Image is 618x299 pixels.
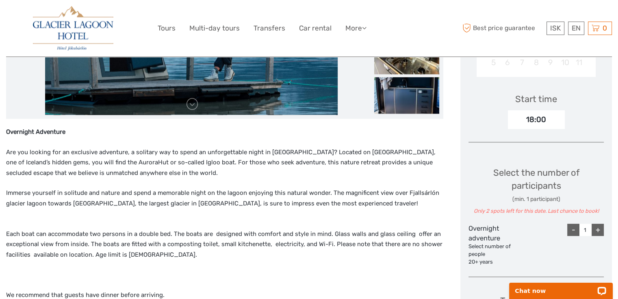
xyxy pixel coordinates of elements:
[601,24,608,32] span: 0
[468,258,514,266] div: 20+ years
[486,56,500,69] div: Not available Sunday, October 5th, 2025
[299,22,332,34] a: Car rental
[345,22,366,34] a: More
[6,218,443,260] p: Each boat can accommodate two persons in a double bed. The boats are designed with comfort and st...
[568,22,584,35] div: EN
[529,56,543,69] div: Not available Wednesday, October 8th, 2025
[6,128,65,135] strong: Overnight Adventure
[567,224,579,236] div: -
[557,56,572,69] div: Not available Friday, October 10th, 2025
[460,22,544,35] span: Best price guarantee
[515,56,529,69] div: Not available Tuesday, October 7th, 2025
[543,56,557,69] div: Not available Thursday, October 9th, 2025
[468,195,604,203] div: (min. 1 participant)
[254,22,285,34] a: Transfers
[508,110,565,129] div: 18:00
[504,273,618,299] iframe: LiveChat chat widget
[189,22,240,34] a: Multi-day tours
[6,147,443,179] p: Are you looking for an exclusive adventure, a solitary way to spend an unforgettable night in [GE...
[468,224,514,266] div: Overnight adventure
[592,224,604,236] div: +
[374,77,439,114] img: e1e19f556b0e47c6a7d32f3999cf30b3_slider_thumbnail.jpeg
[515,93,557,105] div: Start time
[501,56,515,69] div: Not available Monday, October 6th, 2025
[468,207,604,215] div: Only 2 spots left for this date. Last chance to book!
[468,166,604,215] div: Select the number of participants
[468,243,514,258] div: Select number of people
[572,56,586,69] div: Not available Saturday, October 11th, 2025
[158,22,176,34] a: Tours
[6,188,443,209] p: Immerse yourself in solitude and nature and spend a memorable night on the lagoon enjoying this n...
[33,6,113,50] img: 2790-86ba44ba-e5e5-4a53-8ab7-28051417b7bc_logo_big.jpg
[550,24,561,32] span: ISK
